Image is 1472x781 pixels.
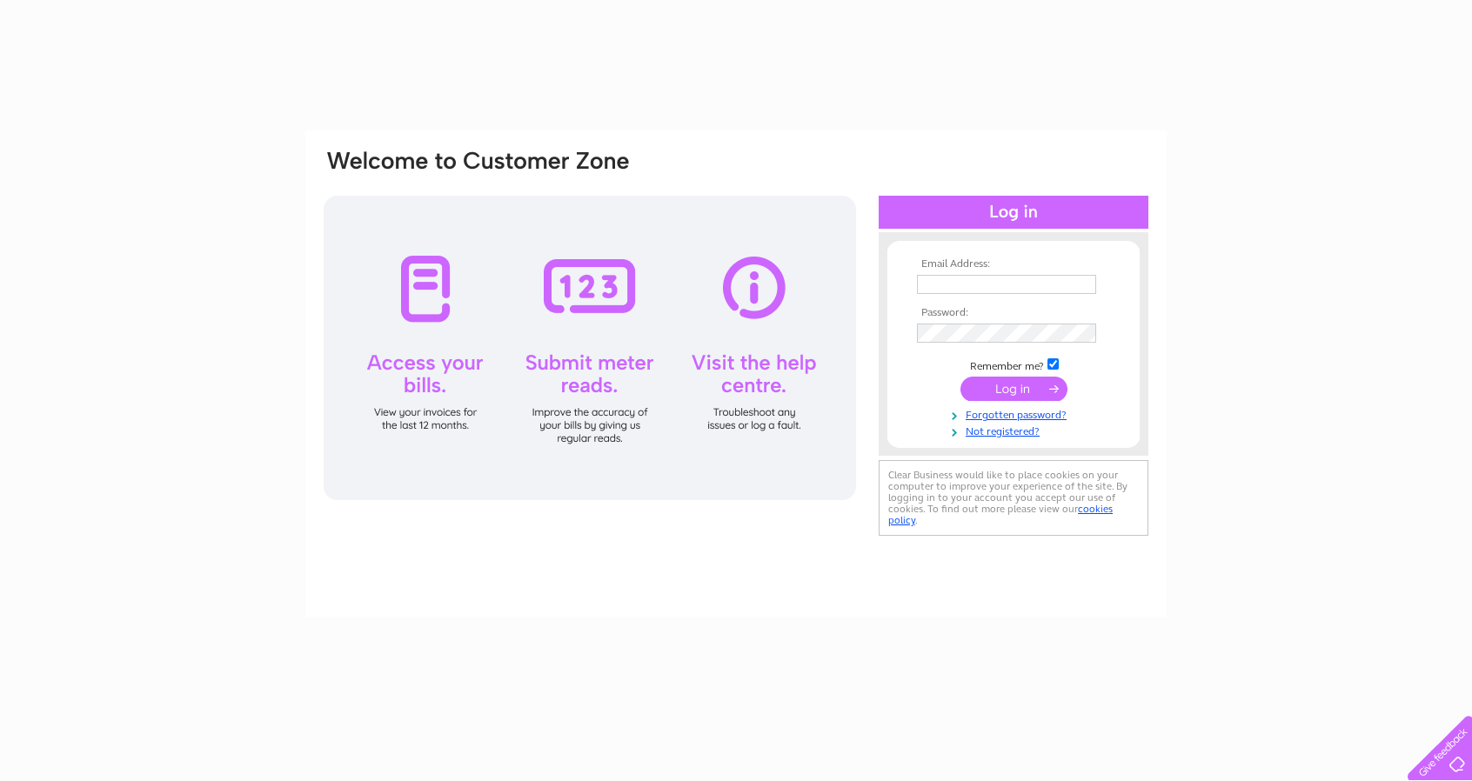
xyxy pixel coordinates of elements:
[888,503,1113,526] a: cookies policy
[913,356,1114,373] td: Remember me?
[917,405,1114,422] a: Forgotten password?
[913,258,1114,270] th: Email Address:
[879,460,1148,536] div: Clear Business would like to place cookies on your computer to improve your experience of the sit...
[913,307,1114,319] th: Password:
[960,377,1067,401] input: Submit
[917,422,1114,438] a: Not registered?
